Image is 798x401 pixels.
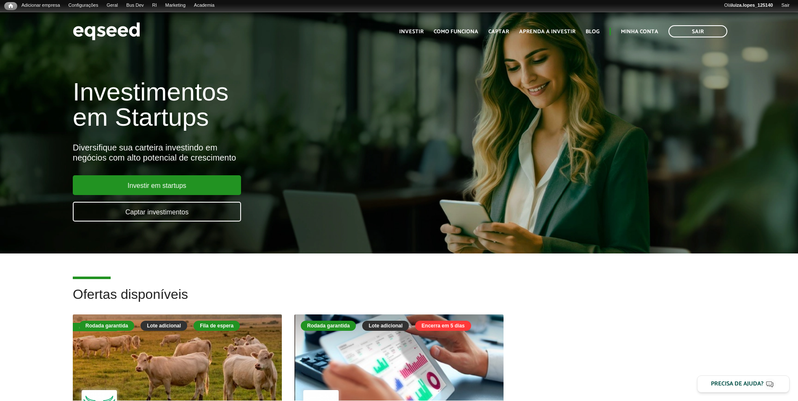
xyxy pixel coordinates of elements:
[17,2,64,9] a: Adicionar empresa
[415,321,471,331] div: Encerra em 5 dias
[4,2,17,10] a: Início
[190,2,219,9] a: Academia
[362,321,409,331] div: Lote adicional
[148,2,161,9] a: RI
[102,2,122,9] a: Geral
[161,2,190,9] a: Marketing
[73,142,459,163] div: Diversifique sua carteira investindo em negócios com alto potencial de crescimento
[194,321,240,331] div: Fila de espera
[621,29,658,34] a: Minha conta
[73,323,120,331] div: Fila de espera
[488,29,509,34] a: Captar
[777,2,794,9] a: Sair
[519,29,575,34] a: Aprenda a investir
[64,2,103,9] a: Configurações
[141,321,187,331] div: Lote adicional
[8,3,13,9] span: Início
[732,3,773,8] strong: luiza.lopes_125140
[73,202,241,222] a: Captar investimentos
[720,2,777,9] a: Oláluiza.lopes_125140
[668,25,727,37] a: Sair
[79,321,134,331] div: Rodada garantida
[73,20,140,42] img: EqSeed
[73,287,725,314] h2: Ofertas disponíveis
[301,321,356,331] div: Rodada garantida
[122,2,148,9] a: Bus Dev
[399,29,424,34] a: Investir
[73,79,459,130] h1: Investimentos em Startups
[434,29,478,34] a: Como funciona
[586,29,599,34] a: Blog
[73,175,241,195] a: Investir em startups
